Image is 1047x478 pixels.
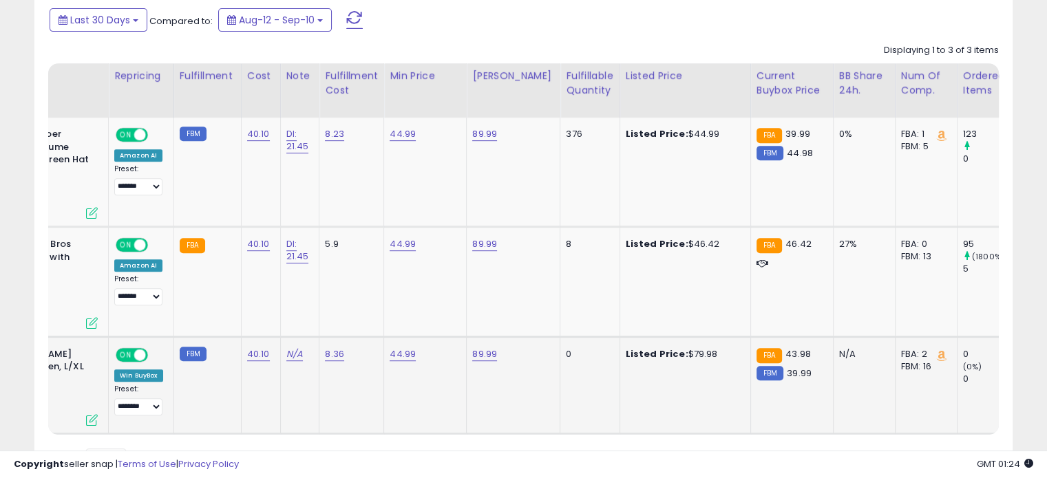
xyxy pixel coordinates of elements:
div: FBA: 1 [901,128,946,140]
div: Preset: [114,384,163,415]
div: Repricing [114,69,168,83]
span: ON [117,349,134,361]
div: seller snap | | [14,458,239,471]
span: 43.98 [785,347,811,360]
div: FBA: 0 [901,238,946,250]
div: Fulfillment [180,69,235,83]
a: 8.36 [325,347,344,361]
small: (0%) [963,361,982,372]
div: 376 [566,128,609,140]
strong: Copyright [14,457,64,470]
span: Aug-12 - Sep-10 [239,13,315,27]
div: Displaying 1 to 3 of 3 items [884,44,999,57]
div: 0 [963,348,1019,360]
div: FBM: 13 [901,250,946,263]
div: 5 [963,263,1019,275]
b: Listed Price: [626,347,688,360]
a: Terms of Use [118,457,176,470]
a: 89.99 [472,347,497,361]
span: ON [117,239,134,251]
small: FBA [757,348,782,363]
span: 44.98 [787,146,813,160]
a: Privacy Policy [178,457,239,470]
div: Note [286,69,314,83]
div: FBM: 5 [901,140,946,153]
span: OFF [146,129,168,141]
div: $46.42 [626,238,740,250]
div: Cost [247,69,275,83]
div: 95 [963,238,1019,250]
small: FBA [180,238,205,253]
div: 27% [839,238,885,250]
small: FBM [180,347,207,361]
div: 123 [963,128,1019,140]
div: Min Price [390,69,461,83]
div: Listed Price [626,69,745,83]
a: 40.10 [247,347,270,361]
span: 46.42 [785,237,812,250]
div: Amazon AI [114,149,162,162]
a: 40.10 [247,237,270,251]
span: OFF [146,239,168,251]
div: Ordered Items [963,69,1013,98]
span: Last 30 Days [70,13,130,27]
a: DI: 21.45 [286,127,309,153]
a: 44.99 [390,237,416,251]
a: 44.99 [390,347,416,361]
div: Preset: [114,274,163,305]
div: FBM: 16 [901,360,946,373]
div: 0 [963,373,1019,385]
small: FBM [180,127,207,141]
span: Compared to: [149,14,213,28]
b: Listed Price: [626,127,688,140]
span: 39.99 [785,127,810,140]
a: 89.99 [472,127,497,141]
div: Preset: [114,164,163,195]
a: 89.99 [472,237,497,251]
div: N/A [839,348,885,360]
span: ON [117,129,134,141]
span: OFF [146,349,168,361]
div: 0 [963,153,1019,165]
small: FBA [757,128,782,143]
div: Win BuyBox [114,369,163,382]
div: 8 [566,238,609,250]
small: FBM [757,366,783,380]
div: 0 [566,348,609,360]
div: Fulfillment Cost [325,69,378,98]
div: $44.99 [626,128,740,140]
span: 2025-10-12 01:24 GMT [977,457,1033,470]
a: 8.23 [325,127,344,141]
div: Num of Comp. [901,69,951,98]
div: Current Buybox Price [757,69,827,98]
a: N/A [286,347,303,361]
div: [PERSON_NAME] [472,69,554,83]
a: DI: 21.45 [286,237,309,263]
div: BB Share 24h. [839,69,889,98]
div: 5.9 [325,238,373,250]
small: FBA [757,238,782,253]
button: Last 30 Days [50,8,147,32]
a: 40.10 [247,127,270,141]
div: 0% [839,128,885,140]
div: FBA: 2 [901,348,946,360]
b: Listed Price: [626,237,688,250]
span: 39.99 [787,367,812,380]
div: $79.98 [626,348,740,360]
div: Fulfillable Quantity [566,69,613,98]
a: 44.99 [390,127,416,141]
small: (1800%) [972,251,1004,262]
div: Amazon AI [114,259,162,272]
button: Aug-12 - Sep-10 [218,8,332,32]
small: FBM [757,146,783,160]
